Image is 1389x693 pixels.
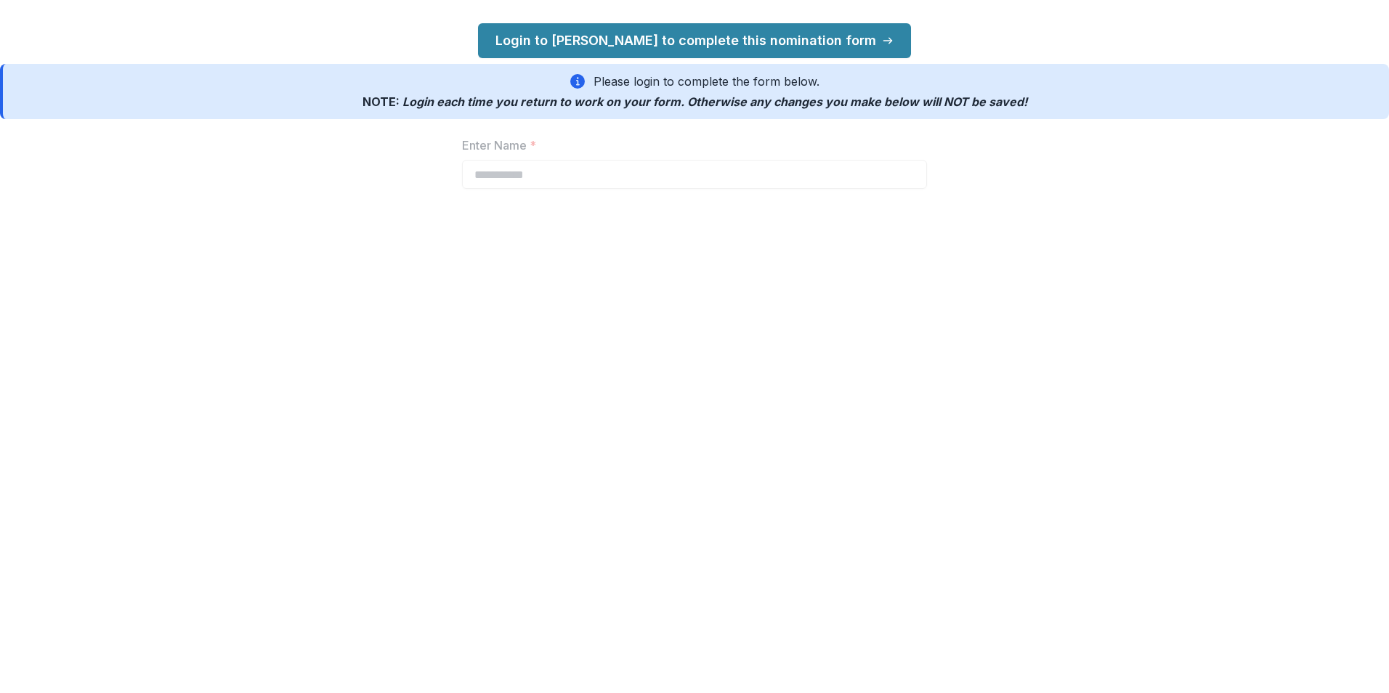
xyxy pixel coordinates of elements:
span: Login each time you return to work on your form. Otherwise any changes you make below will be saved! [402,94,1027,109]
label: Enter Name [462,137,918,154]
a: Login to [PERSON_NAME] to complete this nomination form [478,23,911,58]
span: NOT [944,94,968,109]
p: NOTE: [363,93,1027,110]
p: Please login to complete the form below. [594,73,819,90]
